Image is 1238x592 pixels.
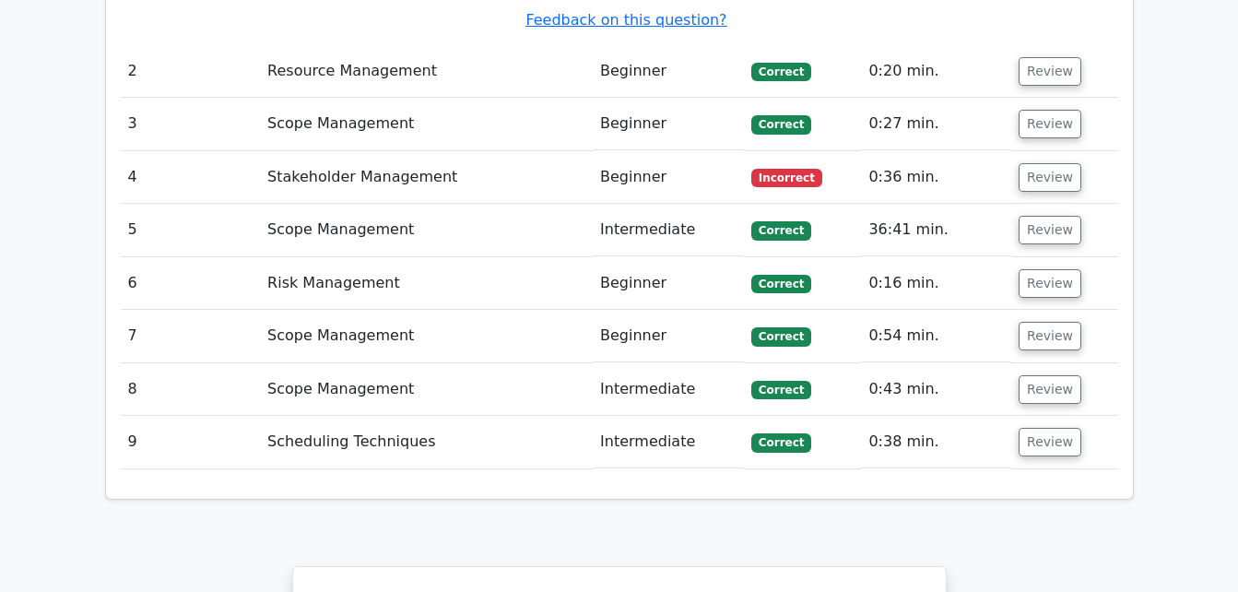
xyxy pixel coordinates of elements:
[121,363,261,416] td: 8
[1019,57,1081,86] button: Review
[1019,322,1081,350] button: Review
[593,310,744,362] td: Beginner
[121,257,261,310] td: 6
[751,63,811,81] span: Correct
[260,204,593,256] td: Scope Management
[525,11,726,29] a: Feedback on this question?
[593,98,744,150] td: Beginner
[861,98,1011,150] td: 0:27 min.
[1019,428,1081,456] button: Review
[1019,269,1081,298] button: Review
[593,151,744,204] td: Beginner
[751,115,811,134] span: Correct
[751,275,811,293] span: Correct
[593,363,744,416] td: Intermediate
[861,204,1011,256] td: 36:41 min.
[593,45,744,98] td: Beginner
[260,363,593,416] td: Scope Management
[751,381,811,399] span: Correct
[121,98,261,150] td: 3
[593,416,744,468] td: Intermediate
[1019,216,1081,244] button: Review
[260,98,593,150] td: Scope Management
[751,221,811,240] span: Correct
[260,257,593,310] td: Risk Management
[260,151,593,204] td: Stakeholder Management
[593,204,744,256] td: Intermediate
[1019,110,1081,138] button: Review
[751,327,811,346] span: Correct
[260,416,593,468] td: Scheduling Techniques
[121,310,261,362] td: 7
[861,363,1011,416] td: 0:43 min.
[121,204,261,256] td: 5
[121,45,261,98] td: 2
[593,257,744,310] td: Beginner
[260,45,593,98] td: Resource Management
[861,45,1011,98] td: 0:20 min.
[1019,375,1081,404] button: Review
[861,257,1011,310] td: 0:16 min.
[861,310,1011,362] td: 0:54 min.
[751,433,811,452] span: Correct
[861,151,1011,204] td: 0:36 min.
[260,310,593,362] td: Scope Management
[861,416,1011,468] td: 0:38 min.
[121,151,261,204] td: 4
[121,416,261,468] td: 9
[1019,163,1081,192] button: Review
[751,169,822,187] span: Incorrect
